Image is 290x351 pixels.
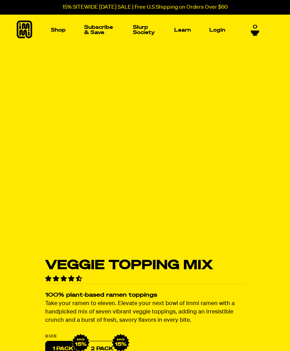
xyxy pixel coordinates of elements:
[130,22,159,38] a: Slurp Society
[45,259,245,272] h1: Veggie Topping Mix
[81,22,117,38] a: Subscribe & Save
[45,335,245,338] label: Size
[62,4,228,10] p: 15% SITEWIDE [DATE] SALE | Free U.S Shipping on Orders Over $60
[45,300,245,325] p: Take your ramen to eleven. Elevate your next bowl of immi ramen with a handpicked mix of seven vi...
[45,293,245,298] h2: 100% plant-based ramen toppings
[45,276,83,282] span: 4.34 stars
[48,15,228,45] nav: Main navigation
[171,25,194,35] a: Learn
[48,25,69,35] a: Shop
[207,25,228,35] a: Login
[251,24,259,36] a: 0
[253,24,257,30] span: 0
